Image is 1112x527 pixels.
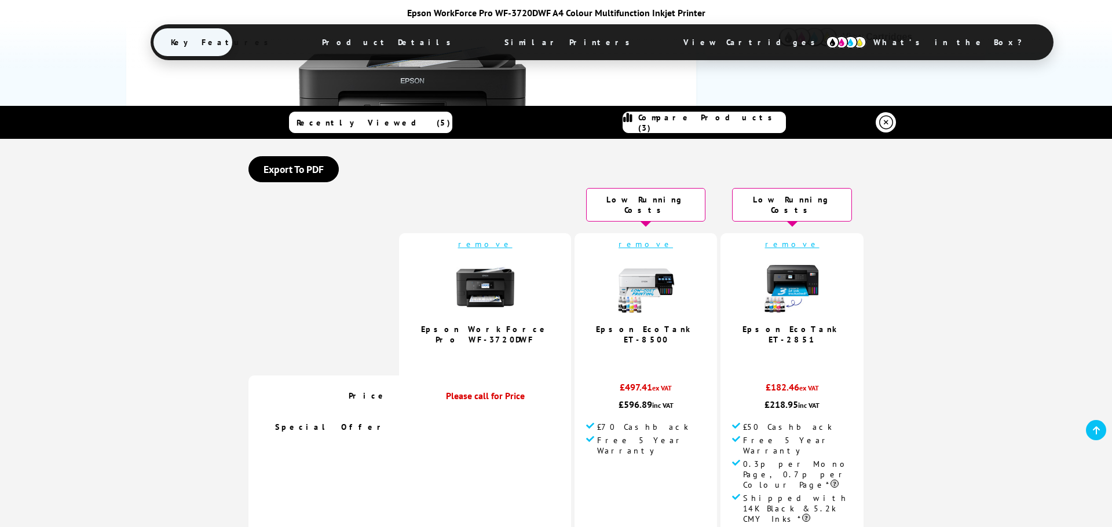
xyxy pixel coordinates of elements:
span: 5.0 [636,351,650,364]
span: £50 Cashback [743,422,832,432]
span: inc VAT [652,401,674,410]
img: epson-et-8500-with-ink-small.jpg [617,258,675,316]
img: epson-et-2850-ink-included-new-small.jpg [763,258,821,316]
span: 4.9 [782,351,796,364]
div: £497.41 [586,381,705,399]
span: View Cartridges [666,27,843,57]
a: remove [458,239,513,249]
span: Price [349,390,387,401]
div: Low Running Costs [586,188,705,222]
a: Recently Viewed (5) [289,112,452,133]
a: Export To PDF [248,156,339,182]
span: £70 Cashback [597,422,689,432]
img: cmyk-icon.svg [826,36,866,49]
div: Low Running Costs [732,188,852,222]
div: £218.95 [732,399,852,410]
span: Recently Viewed (5) [297,117,451,128]
span: Product Details [305,28,474,56]
span: ex VAT [652,384,672,392]
span: What’s in the Box? [856,28,1051,56]
span: Similar Printers [487,28,653,56]
a: Epson EcoTank ET-8500 [596,324,696,345]
span: inc VAT [798,401,820,410]
img: Epsson-WF-3720DWF-Front-Small.jpg [456,258,514,316]
span: / 5 [796,351,808,364]
span: ex VAT [799,384,819,392]
div: Epson WorkForce Pro WF-3720DWF A4 Colour Multifunction Inkjet Printer [151,7,961,19]
span: / 5 [650,351,662,364]
span: Free 5 Year Warranty [597,435,705,456]
div: £596.89 [586,399,705,410]
a: remove [765,239,820,249]
a: Epson WorkForce Pro WF-3720DWF [421,324,549,345]
span: Special Offer [275,422,387,432]
span: 4.8 [475,351,489,364]
span: Shipped with 14K Black & 5.2k CMY Inks* [743,493,852,524]
span: Compare Products (3) [638,112,785,133]
span: Free 5 Year Warranty [743,435,852,456]
a: Epson EcoTank ET-2851 [742,324,842,345]
a: Compare Products (3) [623,112,786,133]
span: 0.3p per Mono Page, 0.7p per Colour Page* [743,459,852,490]
div: Please call for Price [411,390,559,401]
a: remove [619,239,673,249]
span: Key Features [153,28,292,56]
div: £182.46 [732,381,852,399]
span: / 5 [489,351,501,364]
